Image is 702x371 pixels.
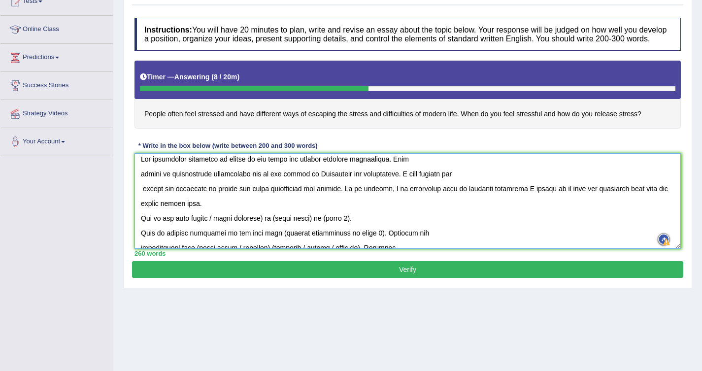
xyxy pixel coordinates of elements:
[214,73,237,81] b: 8 / 20m
[144,26,192,34] b: Instructions:
[134,18,681,51] h4: You will have 20 minutes to plan, write and revise an essay about the topic below. Your response ...
[132,261,683,278] button: Verify
[174,73,210,81] b: Answering
[0,100,113,125] a: Strategy Videos
[211,73,214,81] b: (
[140,73,239,81] h5: Timer —
[0,16,113,40] a: Online Class
[134,249,681,258] div: 260 words
[134,141,321,150] div: * Write in the box below (write between 200 and 300 words)
[0,72,113,97] a: Success Stories
[0,44,113,68] a: Predictions
[0,128,113,153] a: Your Account
[237,73,239,81] b: )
